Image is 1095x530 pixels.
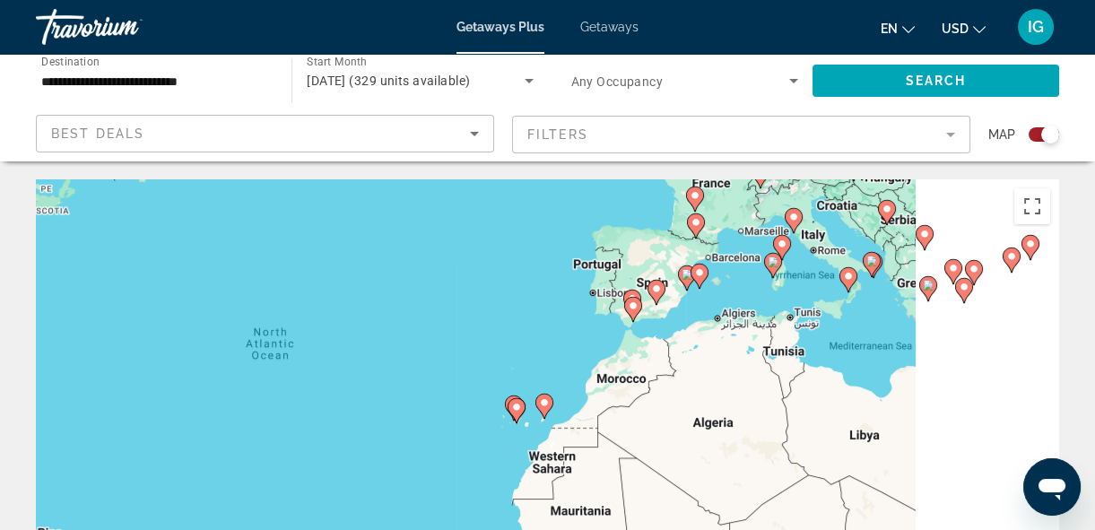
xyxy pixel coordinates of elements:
button: Toggle fullscreen view [1014,188,1050,224]
mat-select: Sort by [51,123,479,144]
a: Getaways [580,20,639,34]
span: Destination [41,55,100,67]
a: Travorium [36,4,215,50]
button: Change language [881,15,915,41]
span: Any Occupancy [571,74,664,89]
span: Start Month [307,56,367,68]
span: en [881,22,898,36]
button: User Menu [1012,8,1059,46]
a: Getaways Plus [456,20,544,34]
iframe: Button to launch messaging window [1023,458,1081,516]
span: IG [1028,18,1044,36]
span: Best Deals [51,126,144,141]
span: [DATE] (329 units available) [307,74,470,88]
button: Search [813,65,1059,97]
button: Change currency [942,15,986,41]
span: Map [988,122,1015,147]
span: USD [942,22,969,36]
button: Filter [512,115,970,154]
span: Search [906,74,967,88]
